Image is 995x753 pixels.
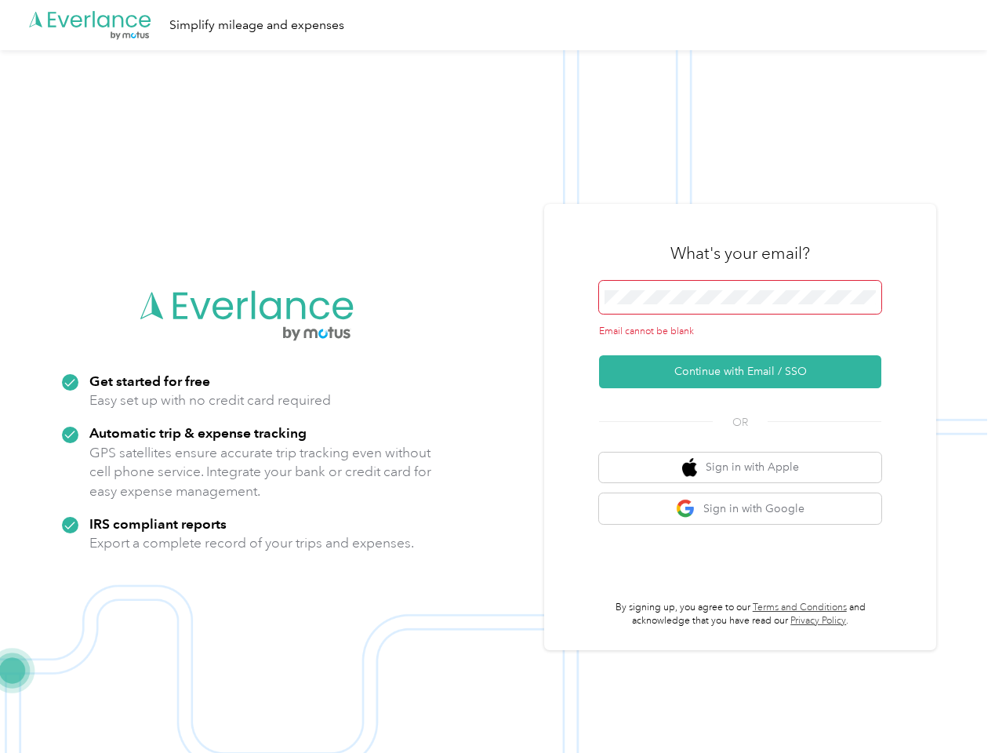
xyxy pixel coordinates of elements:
img: google logo [676,499,695,518]
button: Continue with Email / SSO [599,355,881,388]
button: google logoSign in with Google [599,493,881,524]
strong: Automatic trip & expense tracking [89,424,307,441]
p: Easy set up with no credit card required [89,391,331,410]
div: Simplify mileage and expenses [169,16,344,35]
button: apple logoSign in with Apple [599,453,881,483]
a: Privacy Policy [790,615,846,627]
strong: IRS compliant reports [89,515,227,532]
img: apple logo [682,458,698,478]
p: By signing up, you agree to our and acknowledge that you have read our . [599,601,881,628]
span: OR [713,414,768,431]
div: Email cannot be blank [599,325,881,339]
a: Terms and Conditions [753,602,847,613]
p: Export a complete record of your trips and expenses. [89,533,414,553]
strong: Get started for free [89,373,210,389]
p: GPS satellites ensure accurate trip tracking even without cell phone service. Integrate your bank... [89,443,432,501]
h3: What's your email? [670,242,810,264]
